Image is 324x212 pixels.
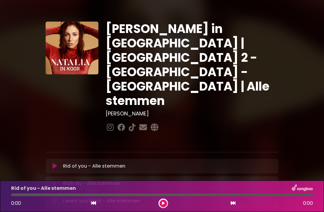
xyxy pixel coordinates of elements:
p: Rid of you - Alle stemmen [63,163,125,170]
p: Rid of you - Alle stemmen [11,185,76,192]
h3: [PERSON_NAME] [106,110,278,117]
p: Ridin by - Alle stemmen [63,180,120,187]
span: 0:00 [11,200,21,207]
img: YTVS25JmS9CLUqXqkEhs [46,22,98,74]
img: songbox-logo-white.png [292,184,313,192]
span: 0:00 [303,200,313,207]
h1: [PERSON_NAME] in [GEOGRAPHIC_DATA] | [GEOGRAPHIC_DATA] 2 - [GEOGRAPHIC_DATA] - [GEOGRAPHIC_DATA] ... [106,22,278,108]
